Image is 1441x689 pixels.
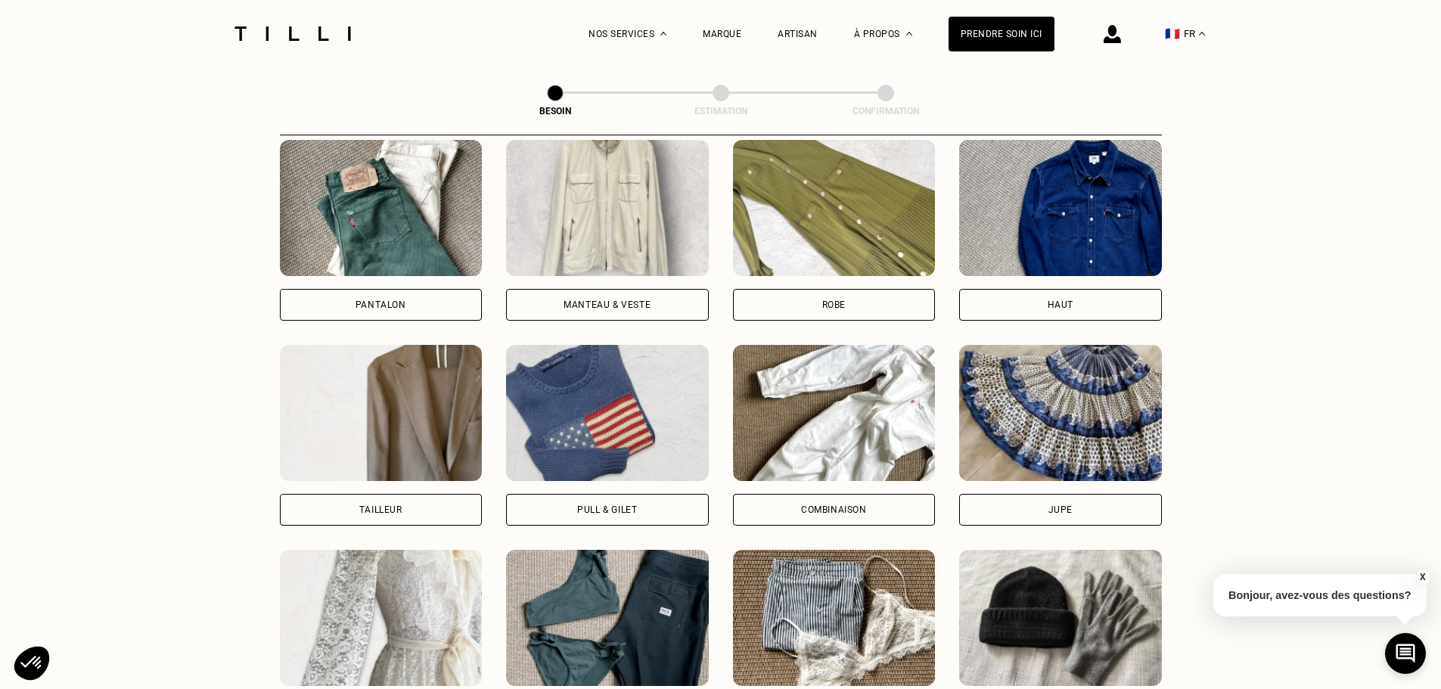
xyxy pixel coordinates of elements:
div: Pantalon [356,300,406,309]
img: Tilli retouche votre Accessoires [959,550,1162,686]
div: Confirmation [810,106,961,116]
img: Tilli retouche votre Manteau & Veste [506,140,709,276]
div: Pull & gilet [577,505,637,514]
p: Bonjour, avez-vous des questions? [1213,574,1427,616]
a: Prendre soin ici [949,17,1054,51]
img: Menu déroulant [660,32,666,36]
div: Estimation [645,106,797,116]
img: Tilli retouche votre Pantalon [280,140,483,276]
img: Tilli retouche votre Tailleur [280,345,483,481]
img: Tilli retouche votre Jupe [959,345,1162,481]
img: Logo du service de couturière Tilli [229,26,356,41]
a: Marque [703,29,741,39]
div: Robe [822,300,846,309]
img: Tilli retouche votre Haut [959,140,1162,276]
img: Tilli retouche votre Lingerie [733,550,936,686]
div: Haut [1048,300,1073,309]
img: Menu déroulant à propos [906,32,912,36]
img: Tilli retouche votre Maillot de bain [506,550,709,686]
div: Tailleur [359,505,402,514]
span: 🇫🇷 [1165,26,1180,41]
div: Jupe [1048,505,1073,514]
img: Tilli retouche votre Robe de mariée [280,550,483,686]
img: Tilli retouche votre Robe [733,140,936,276]
div: Manteau & Veste [564,300,651,309]
a: Artisan [778,29,818,39]
img: icône connexion [1104,25,1121,43]
img: menu déroulant [1199,32,1205,36]
img: Tilli retouche votre Combinaison [733,345,936,481]
img: Tilli retouche votre Pull & gilet [506,345,709,481]
div: Besoin [480,106,631,116]
div: Combinaison [801,505,867,514]
button: X [1415,569,1430,585]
